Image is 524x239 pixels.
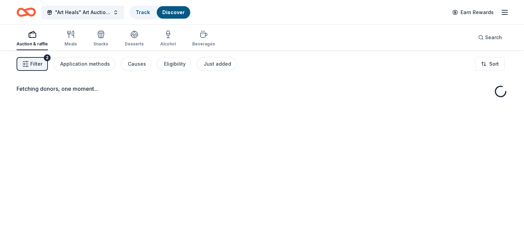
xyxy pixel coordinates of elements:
[17,85,507,93] div: Fetching donors, one moment...
[17,57,48,71] button: Filter2
[30,60,42,68] span: Filter
[475,57,505,71] button: Sort
[17,4,36,20] a: Home
[157,57,191,71] button: Eligibility
[64,41,77,47] div: Meals
[473,31,507,44] button: Search
[160,28,176,50] button: Alcohol
[164,60,186,68] div: Eligibility
[55,8,110,17] span: "Art Heals" Art Auction 10th Annual
[162,9,185,15] a: Discover
[130,6,191,19] button: TrackDiscover
[128,60,146,68] div: Causes
[448,6,498,19] a: Earn Rewards
[41,6,124,19] button: "Art Heals" Art Auction 10th Annual
[136,9,150,15] a: Track
[160,41,176,47] div: Alcohol
[60,60,110,68] div: Application methods
[93,28,108,50] button: Snacks
[64,28,77,50] button: Meals
[121,57,152,71] button: Causes
[53,57,115,71] button: Application methods
[125,28,144,50] button: Desserts
[17,28,48,50] button: Auction & raffle
[125,41,144,47] div: Desserts
[44,54,51,61] div: 2
[485,33,502,42] span: Search
[489,60,499,68] span: Sort
[192,41,215,47] div: Beverages
[93,41,108,47] div: Snacks
[204,60,231,68] div: Just added
[192,28,215,50] button: Beverages
[17,41,48,47] div: Auction & raffle
[197,57,237,71] button: Just added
